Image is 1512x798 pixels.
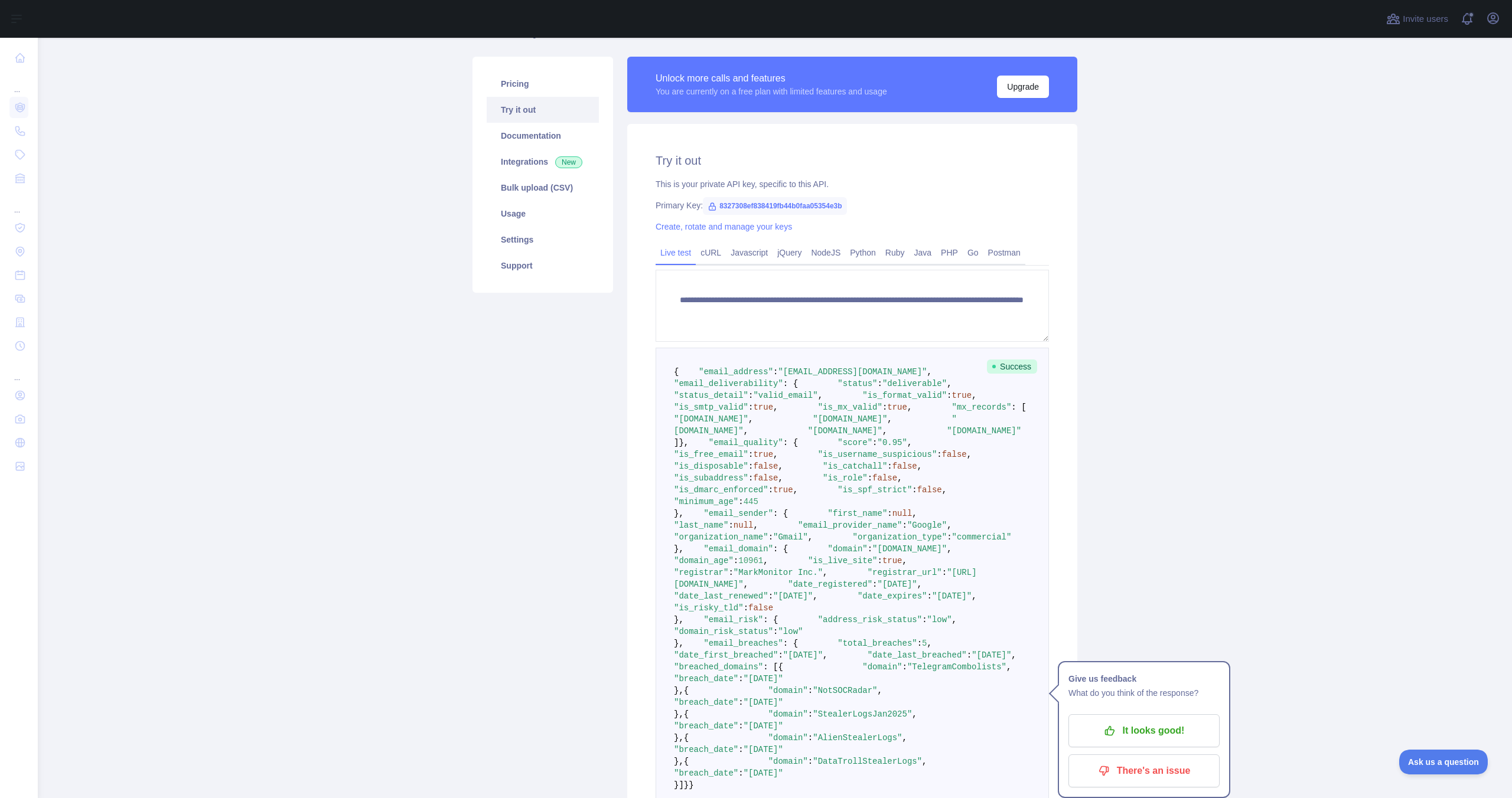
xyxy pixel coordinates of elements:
[808,556,878,565] span: "is_live_site"
[748,603,773,613] span: false
[703,544,773,554] span: "email_domain"
[656,222,792,231] a: Create, rotate and manage your keys
[917,580,922,589] span: ,
[881,243,910,262] a: Ruby
[937,450,941,459] span: :
[872,473,897,483] span: false
[684,733,689,743] span: {
[917,639,922,648] span: :
[656,71,887,86] div: Unlock more calls and features
[674,603,744,613] span: "is_risky_tld"
[778,462,783,471] span: ,
[768,733,808,743] span: "domain"
[744,698,783,707] span: "[DATE]"
[684,686,689,695] span: {
[1403,12,1448,26] span: Invite users
[768,485,773,495] span: :
[813,733,902,743] span: "AlienStealerLogs"
[656,178,1049,190] div: This is your private API key, specific to this API.
[674,414,748,424] span: "[DOMAIN_NAME]"
[744,497,758,506] span: 445
[773,627,778,636] span: :
[748,391,753,400] span: :
[487,227,599,253] a: Settings
[753,450,773,459] span: true
[858,591,927,601] span: "date_expires"
[9,191,28,215] div: ...
[967,650,972,660] span: :
[907,662,1006,672] span: "TelegramCombolists"
[917,485,942,495] span: false
[823,462,887,471] span: "is_catchall"
[882,426,887,436] span: ,
[902,521,907,530] span: :
[674,662,763,672] span: "breached_domains"
[674,438,679,447] span: ]
[674,497,738,506] span: "minimum_age"
[878,379,882,388] span: :
[773,367,778,377] span: :
[703,197,847,215] span: 8327308ef838419fb44b0faa05354e3b
[902,733,907,743] span: ,
[813,709,912,719] span: "StealerLogsJan2025"
[674,639,684,648] span: },
[877,686,882,695] span: ,
[744,580,748,589] span: ,
[947,426,1021,436] span: "[DOMAIN_NAME]"
[674,674,738,683] span: "breach_date"
[823,650,827,660] span: ,
[674,615,684,624] span: },
[942,568,947,577] span: :
[674,403,748,412] span: "is_smtp_valid"
[872,544,947,554] span: "[DOMAIN_NAME]"
[487,97,599,123] a: Try it out
[674,556,734,565] span: "domain_age"
[656,199,1049,211] div: Primary Key:
[917,462,922,471] span: ,
[674,462,748,471] span: "is_disposable"
[487,149,599,175] a: Integrations New
[838,485,912,495] span: "is_spf_strict"
[728,568,733,577] span: :
[696,243,726,262] a: cURL
[818,615,922,624] span: "address_risk_status"
[813,591,817,601] span: ,
[773,544,788,554] span: : {
[808,686,813,695] span: :
[1399,750,1488,774] iframe: Toggle Customer Support
[932,591,972,601] span: "[DATE]"
[972,650,1011,660] span: "[DATE]"
[738,698,743,707] span: :
[768,757,808,766] span: "domain"
[927,615,952,624] span: "low"
[773,485,793,495] span: true
[947,521,951,530] span: ,
[907,403,912,412] span: ,
[744,768,783,778] span: "[DATE]"
[778,367,927,377] span: "[EMAIL_ADDRESS][DOMAIN_NAME]"
[738,768,743,778] span: :
[744,426,748,436] span: ,
[9,71,28,94] div: ...
[1068,672,1220,686] h1: Give us feedback
[778,627,803,636] span: "low"
[868,650,967,660] span: "date_last_breached"
[734,556,738,565] span: :
[902,662,907,672] span: :
[674,367,679,377] span: {
[773,532,808,542] span: "Gmail"
[927,639,932,648] span: ,
[952,532,1012,542] span: "commercial"
[838,438,872,447] span: "score"
[753,391,817,400] span: "valid_email"
[744,603,748,613] span: :
[922,615,927,624] span: :
[1011,650,1016,660] span: ,
[753,403,773,412] span: true
[689,780,693,790] span: }
[744,674,783,683] span: "[DATE]"
[773,243,806,262] a: jQuery
[808,532,813,542] span: ,
[674,745,738,754] span: "breach_date"
[912,485,917,495] span: :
